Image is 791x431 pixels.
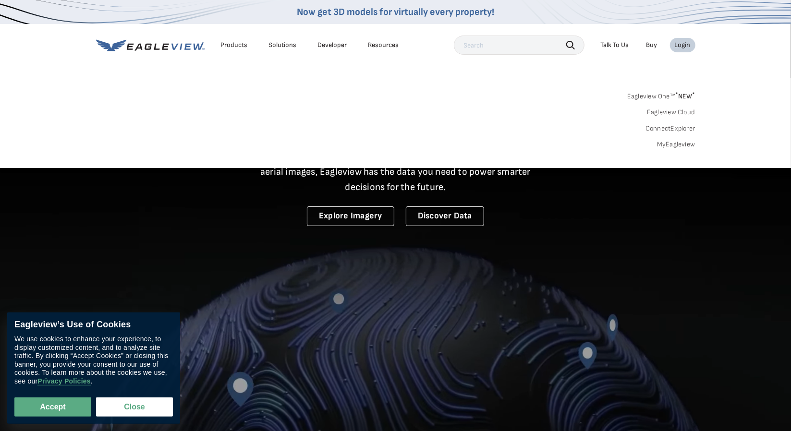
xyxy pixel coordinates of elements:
[646,41,657,49] a: Buy
[269,41,297,49] div: Solutions
[96,397,173,417] button: Close
[14,397,91,417] button: Accept
[675,92,695,100] span: NEW
[645,124,695,133] a: ConnectExplorer
[249,149,543,195] p: A new era starts here. Built on more than 3.5 billion high-resolution aerial images, Eagleview ha...
[627,89,695,100] a: Eagleview One™*NEW*
[14,320,173,330] div: Eagleview’s Use of Cookies
[675,41,691,49] div: Login
[601,41,629,49] div: Talk To Us
[307,206,394,226] a: Explore Imagery
[221,41,248,49] div: Products
[368,41,399,49] div: Resources
[37,377,90,385] a: Privacy Policies
[647,108,695,117] a: Eagleview Cloud
[297,6,494,18] a: Now get 3D models for virtually every property!
[318,41,347,49] a: Developer
[406,206,484,226] a: Discover Data
[454,36,584,55] input: Search
[14,335,173,385] div: We use cookies to enhance your experience, to display customized content, and to analyze site tra...
[657,140,695,149] a: MyEagleview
